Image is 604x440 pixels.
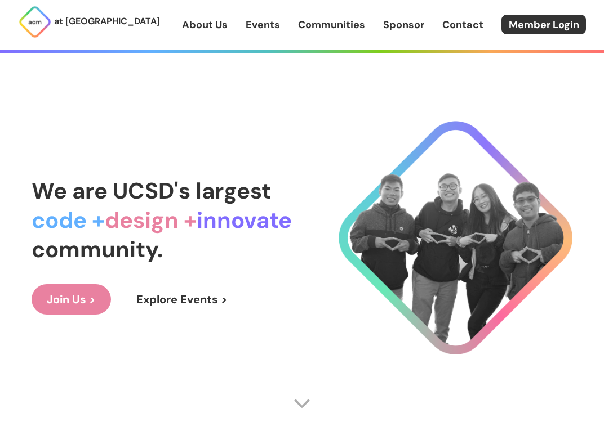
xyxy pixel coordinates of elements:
a: Member Login [501,15,586,34]
span: code + [32,205,105,235]
span: design + [105,205,197,235]
img: Cool Logo [339,121,572,354]
span: We are UCSD's largest [32,176,271,205]
p: at [GEOGRAPHIC_DATA] [54,14,160,29]
a: Contact [442,17,483,32]
a: at [GEOGRAPHIC_DATA] [18,5,160,39]
a: Sponsor [383,17,424,32]
a: Join Us > [32,284,111,315]
span: innovate [197,205,292,235]
a: Explore Events > [121,284,243,315]
a: Events [246,17,280,32]
a: About Us [182,17,228,32]
img: Scroll Arrow [294,395,310,412]
a: Communities [298,17,365,32]
span: community. [32,235,163,264]
img: ACM Logo [18,5,52,39]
